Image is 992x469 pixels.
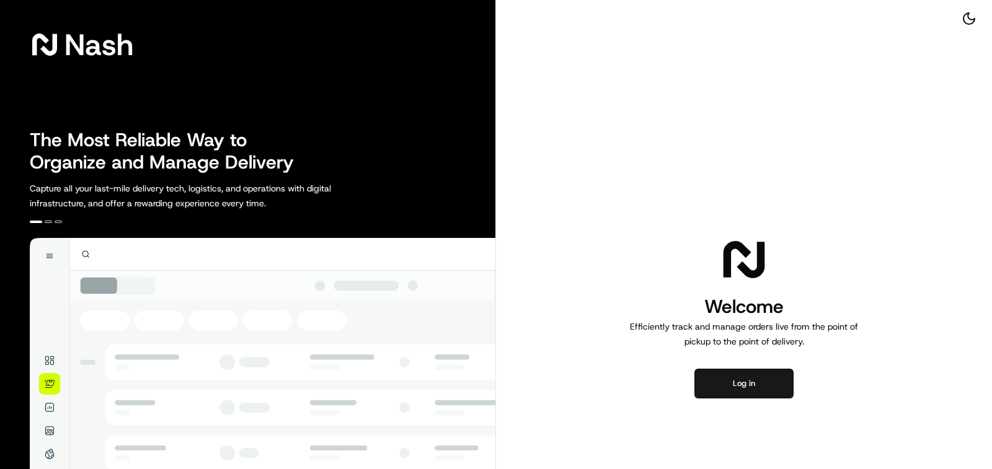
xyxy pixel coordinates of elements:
[30,181,387,211] p: Capture all your last-mile delivery tech, logistics, and operations with digital infrastructure, ...
[625,294,863,319] h1: Welcome
[694,369,794,398] button: Log in
[30,129,308,173] h2: The Most Reliable Way to Organize and Manage Delivery
[64,32,133,57] span: Nash
[625,319,863,349] p: Efficiently track and manage orders live from the point of pickup to the point of delivery.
